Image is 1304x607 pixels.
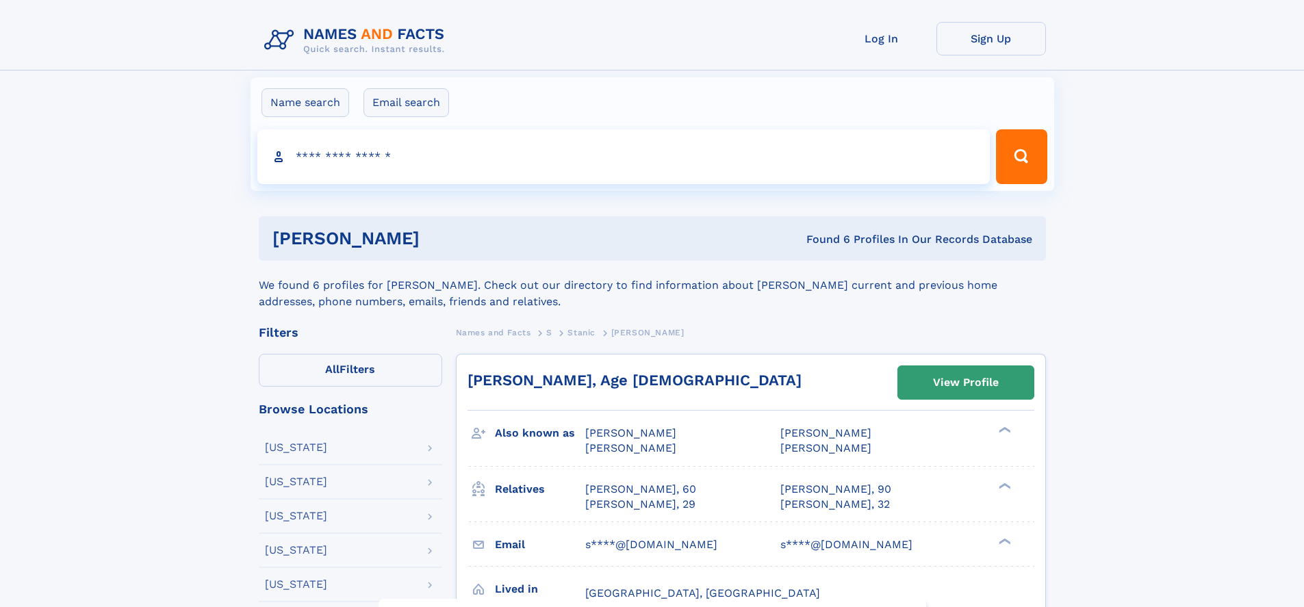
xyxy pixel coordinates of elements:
[259,261,1046,310] div: We found 6 profiles for [PERSON_NAME]. Check out our directory to find information about [PERSON_...
[259,22,456,59] img: Logo Names and Facts
[996,129,1047,184] button: Search Button
[585,586,820,599] span: [GEOGRAPHIC_DATA], [GEOGRAPHIC_DATA]
[780,497,890,512] a: [PERSON_NAME], 32
[265,476,327,487] div: [US_STATE]
[780,426,871,439] span: [PERSON_NAME]
[936,22,1046,55] a: Sign Up
[259,326,442,339] div: Filters
[780,482,891,497] a: [PERSON_NAME], 90
[265,511,327,521] div: [US_STATE]
[265,545,327,556] div: [US_STATE]
[933,367,999,398] div: View Profile
[259,403,442,415] div: Browse Locations
[567,328,596,337] span: Stanic
[995,481,1012,490] div: ❯
[261,88,349,117] label: Name search
[995,426,1012,435] div: ❯
[325,363,340,376] span: All
[265,579,327,590] div: [US_STATE]
[546,324,552,341] a: S
[265,442,327,453] div: [US_STATE]
[546,328,552,337] span: S
[611,328,685,337] span: [PERSON_NAME]
[456,324,531,341] a: Names and Facts
[495,422,585,445] h3: Also known as
[363,88,449,117] label: Email search
[585,497,695,512] a: [PERSON_NAME], 29
[827,22,936,55] a: Log In
[898,366,1034,399] a: View Profile
[272,230,613,247] h1: [PERSON_NAME]
[495,478,585,501] h3: Relatives
[495,578,585,601] h3: Lived in
[257,129,990,184] input: search input
[585,441,676,454] span: [PERSON_NAME]
[567,324,596,341] a: Stanic
[468,372,802,389] a: [PERSON_NAME], Age [DEMOGRAPHIC_DATA]
[995,537,1012,545] div: ❯
[495,533,585,556] h3: Email
[585,482,696,497] a: [PERSON_NAME], 60
[585,426,676,439] span: [PERSON_NAME]
[613,232,1032,247] div: Found 6 Profiles In Our Records Database
[780,441,871,454] span: [PERSON_NAME]
[259,354,442,387] label: Filters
